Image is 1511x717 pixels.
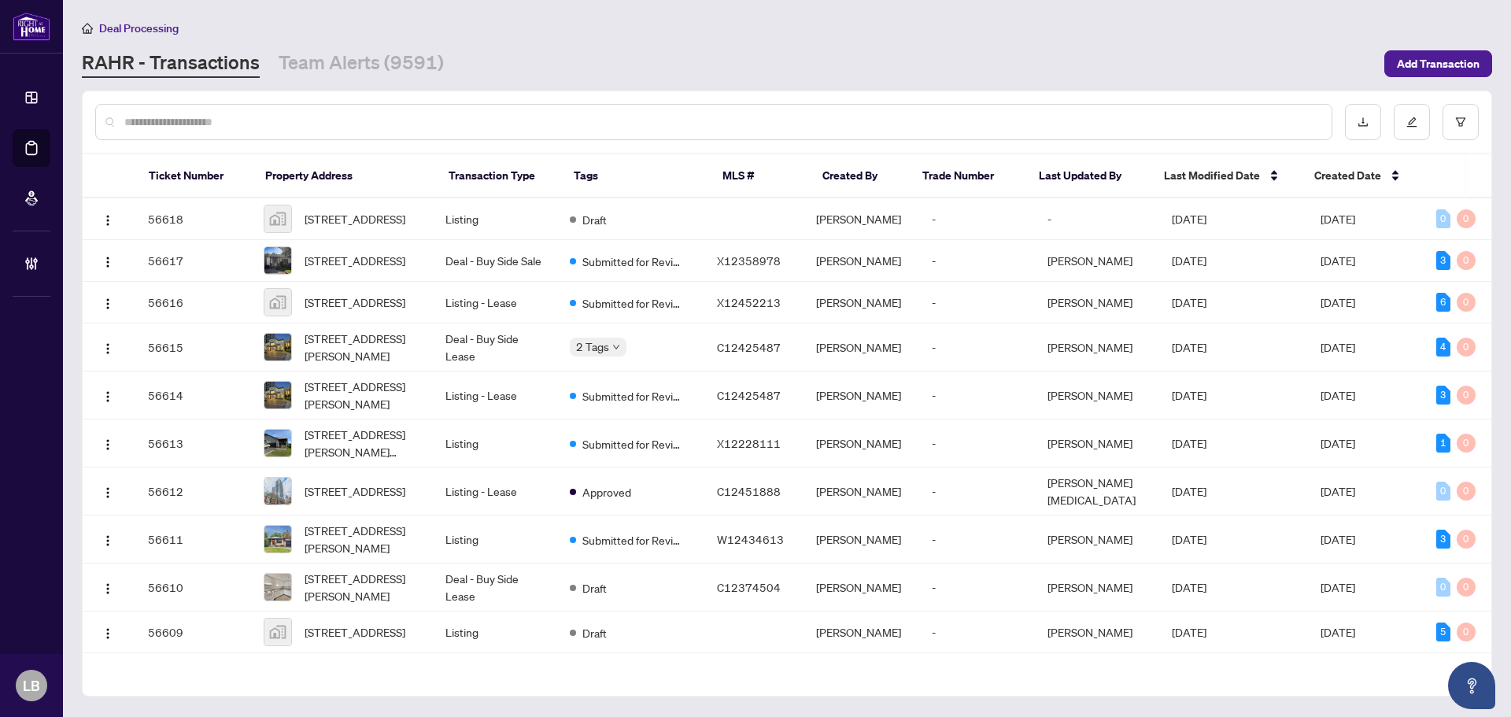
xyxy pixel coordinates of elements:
td: - [919,516,1035,564]
div: 0 [1436,578,1450,597]
span: [STREET_ADDRESS] [305,623,405,641]
div: 0 [1457,482,1476,501]
img: thumbnail-img [264,478,291,504]
span: W12434613 [717,532,784,546]
span: Draft [582,211,607,228]
img: Logo [102,486,114,499]
span: [DATE] [1321,253,1355,268]
span: [DATE] [1321,580,1355,594]
span: [DATE] [1321,295,1355,309]
th: Last Modified Date [1151,154,1302,198]
span: Submitted for Review [582,253,685,270]
button: download [1345,104,1381,140]
span: [DATE] [1172,295,1206,309]
td: [PERSON_NAME] [1035,240,1159,282]
span: [DATE] [1321,625,1355,639]
div: 1 [1436,434,1450,453]
td: - [919,612,1035,653]
th: Created By [810,154,910,198]
button: Logo [95,619,120,645]
span: [DATE] [1321,340,1355,354]
span: Last Modified Date [1164,167,1260,184]
img: Logo [102,627,114,640]
span: C12374504 [717,580,781,594]
td: - [919,323,1035,371]
td: Deal - Buy Side Sale [433,240,557,282]
th: Created Date [1302,154,1418,198]
span: edit [1406,116,1417,128]
span: 2 Tags [576,338,609,356]
span: [DATE] [1172,625,1206,639]
span: Draft [582,624,607,641]
div: 3 [1436,386,1450,405]
img: logo [13,12,50,41]
img: Logo [102,534,114,547]
button: Logo [95,479,120,504]
span: [STREET_ADDRESS] [305,252,405,269]
td: 56610 [135,564,251,612]
span: home [82,23,93,34]
span: X12228111 [717,436,781,450]
td: Deal - Buy Side Lease [433,323,557,371]
td: - [919,468,1035,516]
img: thumbnail-img [264,382,291,408]
span: [DATE] [1172,484,1206,498]
td: [PERSON_NAME] [1035,516,1159,564]
div: 0 [1457,578,1476,597]
span: [PERSON_NAME] [816,625,901,639]
td: - [919,198,1035,240]
div: 0 [1457,338,1476,357]
button: edit [1394,104,1430,140]
span: [PERSON_NAME] [816,532,901,546]
button: Logo [95,431,120,456]
img: thumbnail-img [264,205,291,232]
span: [STREET_ADDRESS][PERSON_NAME] [305,330,420,364]
img: thumbnail-img [264,430,291,456]
button: Open asap [1448,662,1495,709]
span: [STREET_ADDRESS] [305,482,405,500]
img: thumbnail-img [264,619,291,645]
span: [PERSON_NAME] [816,253,901,268]
span: [PERSON_NAME] [816,295,901,309]
td: - [1035,198,1159,240]
th: Trade Number [910,154,1026,198]
button: Logo [95,290,120,315]
span: [PERSON_NAME] [816,212,901,226]
div: 0 [1457,623,1476,641]
span: Deal Processing [99,21,179,35]
td: [PERSON_NAME] [1035,323,1159,371]
img: Logo [102,214,114,227]
span: Submitted for Review [582,435,685,453]
button: Logo [95,383,120,408]
img: Logo [102,256,114,268]
span: [DATE] [1172,532,1206,546]
th: Transaction Type [436,154,561,198]
img: Logo [102,298,114,310]
td: 56617 [135,240,251,282]
span: [STREET_ADDRESS] [305,294,405,311]
span: [PERSON_NAME] [816,388,901,402]
span: [PERSON_NAME] [816,484,901,498]
div: 6 [1436,293,1450,312]
td: 56613 [135,419,251,468]
span: [DATE] [1321,532,1355,546]
span: X12452213 [717,295,781,309]
div: 0 [1436,209,1450,228]
span: [DATE] [1321,484,1355,498]
img: thumbnail-img [264,247,291,274]
th: Ticket Number [136,154,253,198]
span: down [612,343,620,351]
span: download [1358,116,1369,128]
button: Add Transaction [1384,50,1492,77]
img: thumbnail-img [264,526,291,553]
div: 0 [1457,434,1476,453]
button: Logo [95,206,120,231]
td: Listing [433,198,557,240]
span: [STREET_ADDRESS] [305,210,405,227]
span: X12358978 [717,253,781,268]
span: [DATE] [1172,340,1206,354]
span: [STREET_ADDRESS][PERSON_NAME] [305,378,420,412]
img: Logo [102,342,114,355]
th: Tags [561,154,710,198]
span: Add Transaction [1397,51,1480,76]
